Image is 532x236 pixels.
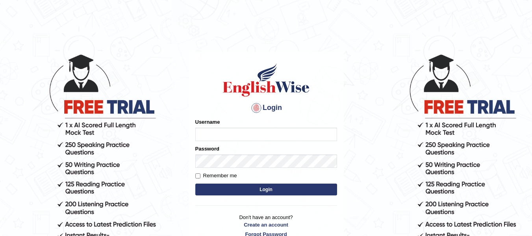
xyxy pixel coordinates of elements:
label: Remember me [195,172,237,180]
input: Remember me [195,173,200,178]
button: Login [195,184,337,195]
h4: Login [195,102,337,114]
img: Logo of English Wise sign in for intelligent practice with AI [221,62,311,98]
a: Create an account [195,221,337,229]
label: Password [195,145,219,152]
label: Username [195,118,220,126]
